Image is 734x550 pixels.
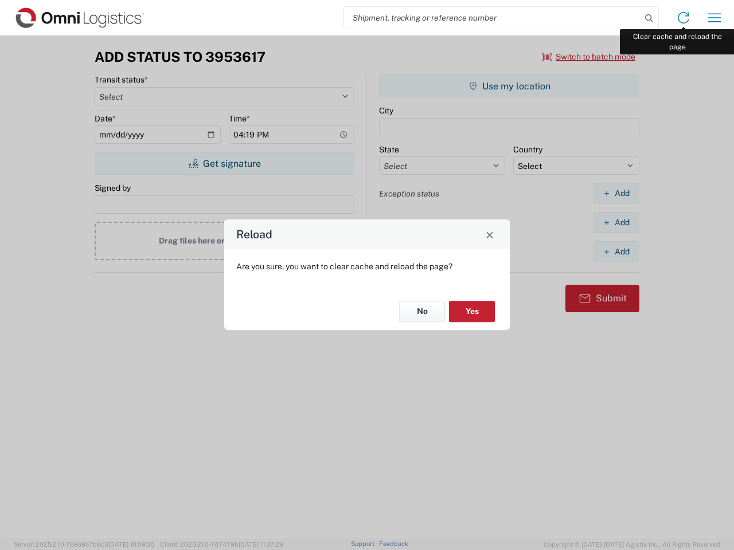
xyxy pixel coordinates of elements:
input: Shipment, tracking or reference number [344,7,641,29]
h4: Reload [236,226,272,243]
button: Close [482,226,498,242]
button: Yes [449,301,495,322]
p: Are you sure, you want to clear cache and reload the page? [236,261,498,272]
button: No [399,301,445,322]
